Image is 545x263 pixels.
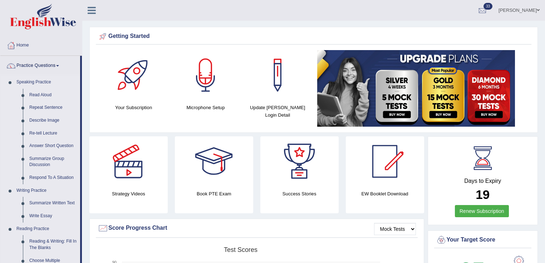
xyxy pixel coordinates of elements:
a: Answer Short Question [26,140,80,152]
a: Home [0,35,82,53]
div: Your Target Score [436,235,530,245]
div: Score Progress Chart [98,223,416,234]
a: Writing Practice [13,184,80,197]
h4: Update [PERSON_NAME] Login Detail [245,104,310,119]
a: Respond To A Situation [26,171,80,184]
h4: Days to Expiry [436,178,530,184]
a: Read Aloud [26,89,80,102]
h4: Your Subscription [101,104,166,111]
a: Reading & Writing: Fill In The Blanks [26,235,80,254]
h4: Book PTE Exam [175,190,253,198]
a: Re-tell Lecture [26,127,80,140]
span: 33 [483,3,492,10]
a: Write Essay [26,210,80,223]
h4: EW Booklet Download [346,190,424,198]
a: Describe Image [26,114,80,127]
h4: Strategy Videos [89,190,168,198]
div: Getting Started [98,31,530,42]
a: Practice Questions [0,56,80,74]
a: Renew Subscription [455,205,509,217]
h4: Microphone Setup [173,104,238,111]
a: Summarize Group Discussion [26,152,80,171]
a: Reading Practice [13,223,80,235]
b: 19 [476,187,490,201]
h4: Success Stories [260,190,339,198]
img: small5.jpg [317,50,515,127]
a: Summarize Written Text [26,197,80,210]
a: Speaking Practice [13,76,80,89]
tspan: Test scores [224,246,257,253]
a: Repeat Sentence [26,101,80,114]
